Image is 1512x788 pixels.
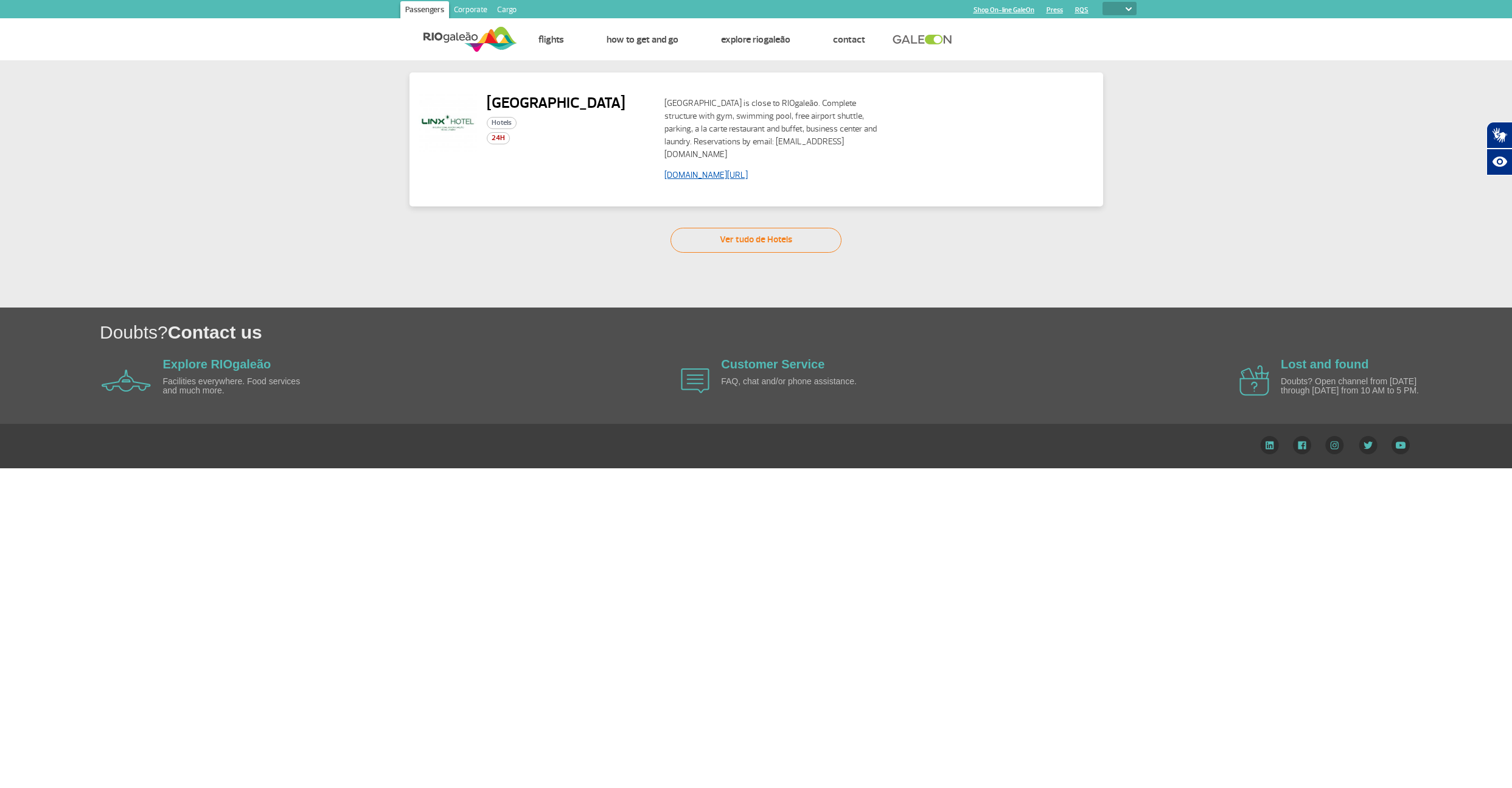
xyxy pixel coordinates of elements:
a: Passengers [400,1,449,21]
img: linx-logo.jpg [419,94,477,152]
h2: [GEOGRAPHIC_DATA] [487,94,625,112]
a: Press [1047,6,1063,14]
a: Contact [833,33,865,46]
a: Customer Service [721,357,824,371]
a: Flights [538,33,564,46]
p: FAQ, chat and/or phone assistance. [721,377,861,386]
img: LinkedIn [1260,436,1279,454]
img: Instagram [1325,436,1344,454]
a: [DOMAIN_NAME][URL] [664,170,748,180]
img: airplane icon [102,370,151,392]
a: Shop On-line GaleOn [974,6,1034,14]
img: YouTube [1392,436,1410,454]
a: Ver tudo de Hotels [671,228,841,253]
p: Facilities everywhere. Food services and much more. [163,377,303,396]
img: Facebook [1293,436,1311,454]
span: Contact us [168,322,262,342]
a: Explore RIOgaleão [721,33,790,46]
p: [GEOGRAPHIC_DATA] is close to RIOgaleão. Complete structure with gym, swimming pool, free airport... [664,97,883,161]
img: airplane icon [681,368,709,393]
a: Lost and found [1281,357,1368,371]
a: Corporate [449,1,492,21]
button: Abrir recursos assistivos. [1486,149,1512,175]
span: Hotels [487,117,517,129]
button: Abrir tradutor de língua de sinais. [1486,122,1512,149]
p: Doubts? Open channel from [DATE] through [DATE] from 10 AM to 5 PM. [1281,377,1421,396]
h1: Doubts? [100,320,1512,345]
a: Explore RIOgaleão [163,357,271,371]
span: 24H [487,132,510,144]
img: Twitter [1359,436,1378,454]
a: RQS [1075,6,1089,14]
div: Plugin de acessibilidade da Hand Talk. [1486,122,1512,175]
img: airplane icon [1239,365,1269,396]
a: Cargo [492,1,521,21]
a: How to get and go [607,33,678,46]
